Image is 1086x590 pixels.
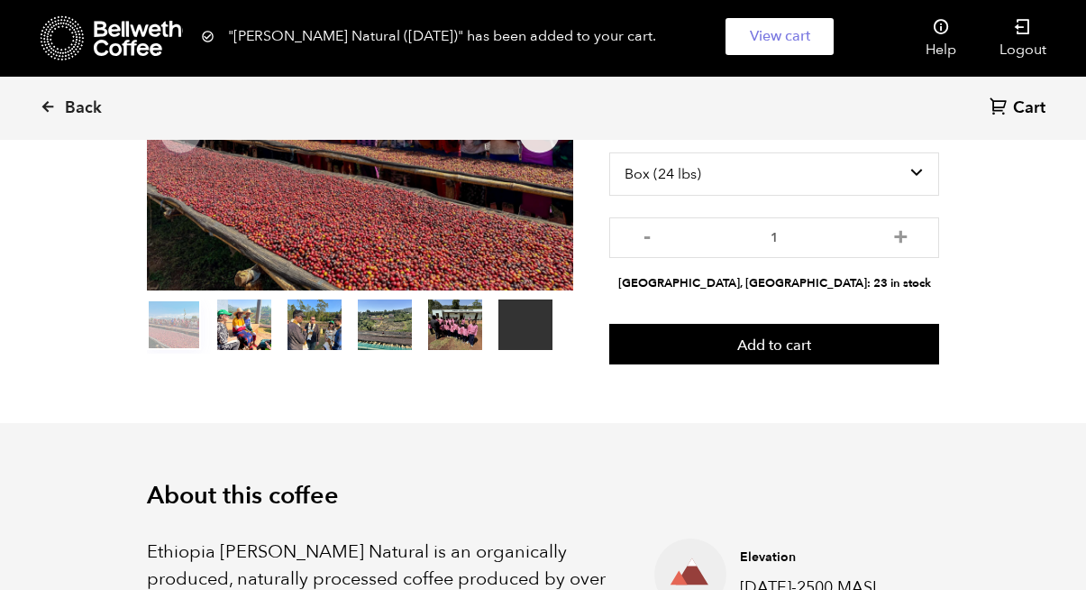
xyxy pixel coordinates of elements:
button: + [890,226,912,244]
a: Cart [990,97,1050,121]
a: View cart [726,18,834,55]
span: Cart [1013,97,1045,119]
h2: About this coffee [147,482,940,511]
button: - [636,226,659,244]
h4: Elevation [740,549,912,567]
div: "[PERSON_NAME] Natural ([DATE])" has been added to your cart. [201,18,886,55]
video: Your browser does not support the video tag. [498,300,552,350]
li: [GEOGRAPHIC_DATA], [GEOGRAPHIC_DATA]: 23 in stock [609,275,940,292]
span: Back [65,97,102,119]
button: Add to cart [609,324,940,365]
